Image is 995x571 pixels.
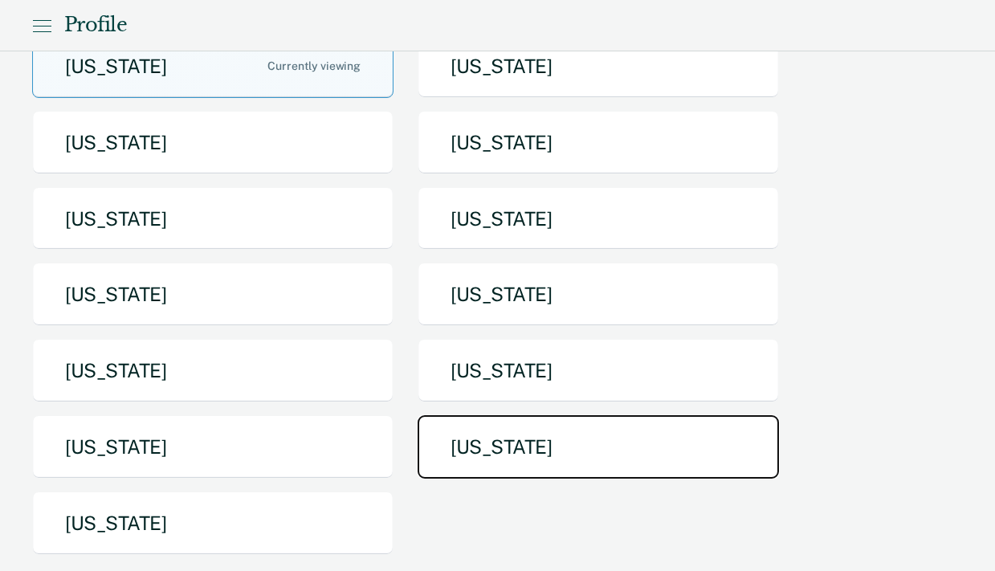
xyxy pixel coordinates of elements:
[32,111,394,174] button: [US_STATE]
[418,415,779,479] button: [US_STATE]
[418,35,779,98] button: [US_STATE]
[418,263,779,326] button: [US_STATE]
[32,263,394,326] button: [US_STATE]
[32,415,394,479] button: [US_STATE]
[32,35,394,98] button: [US_STATE]
[64,14,127,37] div: Profile
[418,339,779,402] button: [US_STATE]
[418,187,779,251] button: [US_STATE]
[32,339,394,402] button: [US_STATE]
[418,111,779,174] button: [US_STATE]
[32,187,394,251] button: [US_STATE]
[32,491,394,555] button: [US_STATE]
